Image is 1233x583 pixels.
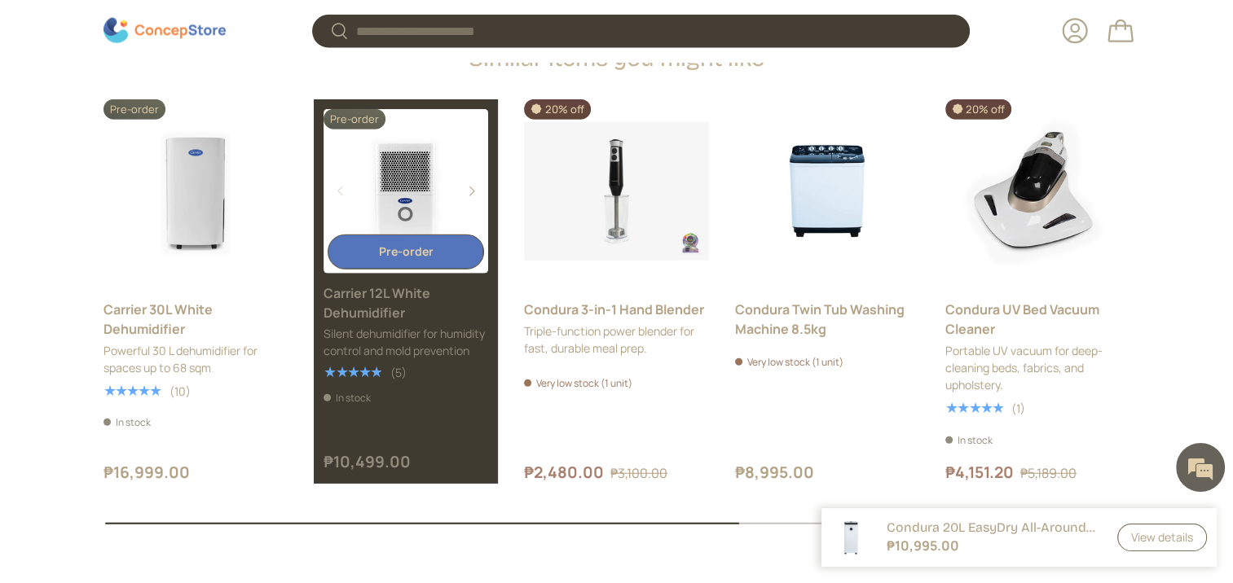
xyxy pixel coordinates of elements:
span: Pre-order [103,99,165,120]
a: Carrier 12L White Dehumidifier [324,283,487,322]
img: ConcepStore [103,18,226,43]
span: We are offline. Please leave us a message. [34,183,284,348]
a: View details [1117,524,1207,552]
a: Condura 3-in-1 Hand Blender [524,300,708,319]
span: 20% off [524,99,590,120]
p: Condura 20L EasyDry All-Around Dryer Dehumidifier [887,519,1098,535]
a: Carrier 30L White Dehumidifier [103,99,288,283]
span: Pre-order [379,243,434,259]
div: Minimize live chat window [267,8,306,47]
a: Condura 3-in-1 Hand Blender [524,99,708,283]
a: Condura Twin Tub Washing Machine 8.5kg [735,300,919,339]
textarea: Type your message and click 'Submit' [8,401,310,458]
img: condura-easy-dry-dehumidifier-full-view-concepstore.ph [828,515,874,560]
a: Condura UV Bed Vacuum Cleaner [945,99,1130,283]
span: Pre-order [324,109,385,129]
a: Condura Twin Tub Washing Machine 8.5kg [735,99,919,283]
a: Condura UV Bed Vacuum Cleaner [945,300,1130,339]
a: Carrier 12L White Dehumidifier [324,109,487,273]
em: Submit [239,458,296,480]
a: Carrier 30L White Dehumidifier [103,300,288,339]
span: 20% off [945,99,1011,120]
div: Leave a message [85,91,274,112]
strong: ₱10,995.00 [887,536,1098,555]
button: Pre-order [328,235,483,270]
